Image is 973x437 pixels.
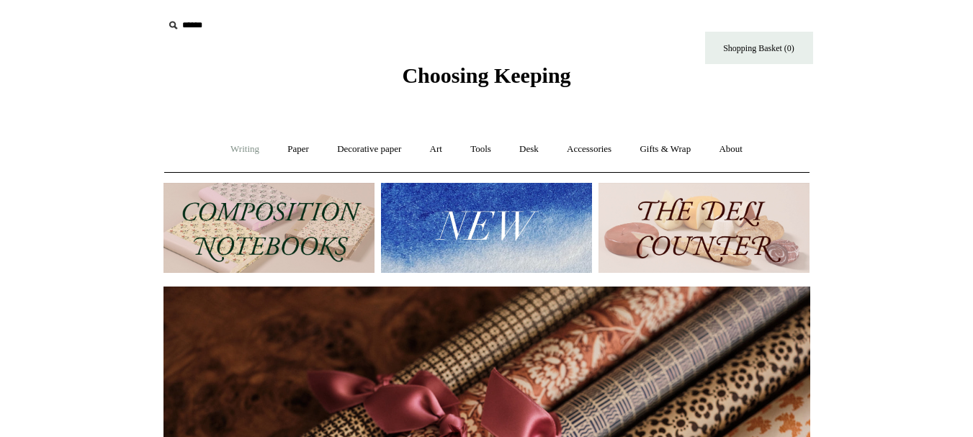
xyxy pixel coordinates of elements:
span: Choosing Keeping [402,63,570,87]
a: Decorative paper [324,130,414,168]
a: About [706,130,755,168]
a: Writing [218,130,272,168]
a: Gifts & Wrap [627,130,704,168]
img: New.jpg__PID:f73bdf93-380a-4a35-bcfe-7823039498e1 [381,183,592,273]
a: Art [417,130,455,168]
a: Choosing Keeping [402,75,570,85]
a: Shopping Basket (0) [705,32,813,64]
img: 202302 Composition ledgers.jpg__PID:69722ee6-fa44-49dd-a067-31375e5d54ec [163,183,375,273]
a: Accessories [554,130,624,168]
a: Tools [457,130,504,168]
a: Desk [506,130,552,168]
img: The Deli Counter [598,183,810,273]
a: Paper [274,130,322,168]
